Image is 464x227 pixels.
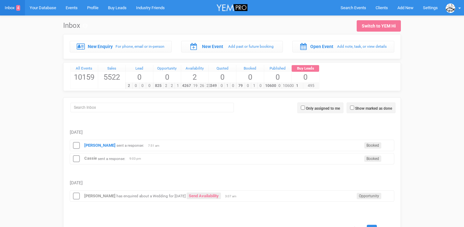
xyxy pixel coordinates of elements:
[187,193,221,199] a: Send Availability
[175,83,181,89] span: 1
[264,83,277,89] span: 10600
[292,65,319,72] a: Buy Leads
[169,83,175,89] span: 2
[70,181,394,185] h5: [DATE]
[337,44,387,49] small: Add note, task, or view details
[16,5,20,11] span: 4
[70,41,172,52] a: New Enquiry For phone, email or in-person
[362,23,396,29] div: Switch to YEM Hi
[181,41,283,52] a: New Event Add past or future booking
[355,106,392,111] label: Show marked as done
[146,83,153,89] span: 0
[116,194,186,198] small: has enquired about a Wedding for [DATE]
[181,72,209,83] span: 2
[205,83,212,89] span: 23
[70,72,98,83] span: 10159
[98,65,126,72] a: Sales
[218,83,224,89] span: 0
[153,72,181,83] span: 0
[125,83,133,89] span: 2
[139,83,146,89] span: 0
[282,83,295,89] span: 10600
[70,65,98,72] a: All Events
[264,65,292,72] a: Published
[84,156,97,161] a: Cassie
[376,5,388,10] span: Clients
[181,83,192,89] span: 4267
[84,193,116,198] a: [PERSON_NAME]
[310,43,333,50] label: Open Event
[84,143,116,148] a: [PERSON_NAME]
[225,194,241,199] span: 3:07 am
[277,83,282,89] span: 0
[230,83,236,89] span: 0
[357,193,381,199] span: Opportunity
[70,103,234,112] input: Search Inbox
[209,65,236,72] a: Quoted
[364,142,381,149] span: Booked
[153,65,181,72] a: Opportunity
[208,83,219,89] span: 349
[245,83,251,89] span: 0
[251,83,258,89] span: 1
[224,83,230,89] span: 1
[236,65,264,72] a: Booked
[446,3,455,13] img: data
[153,83,164,89] span: 825
[397,5,413,10] span: Add New
[357,20,401,32] a: Switch to YEM Hi
[199,83,205,89] span: 26
[236,72,264,83] span: 0
[98,72,126,83] span: 5522
[116,44,164,49] small: For phone, email or in-person
[341,5,366,10] span: Search Events
[228,44,274,49] small: Add past or future booking
[209,72,236,83] span: 0
[88,43,113,50] label: New Enquiry
[291,83,303,89] span: 1
[292,41,394,52] a: Open Event Add note, task, or view details
[264,72,292,83] span: 0
[126,65,153,72] a: Lead
[202,43,223,50] label: New Event
[292,72,319,83] span: 0
[63,22,87,29] h1: Inbox
[98,156,125,161] small: sent a response:
[257,83,264,89] span: 0
[181,65,209,72] a: Availability
[236,83,245,89] span: 79
[303,83,319,89] span: 495
[163,83,169,89] span: 2
[116,143,144,148] small: sent a response:
[70,130,394,135] h5: [DATE]
[192,83,199,89] span: 19
[148,144,164,148] span: 7:51 am
[126,72,153,83] span: 0
[129,156,145,161] span: 9:03 pm
[364,156,381,162] span: Booked
[306,106,340,111] label: Only assigned to me
[132,83,140,89] span: 0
